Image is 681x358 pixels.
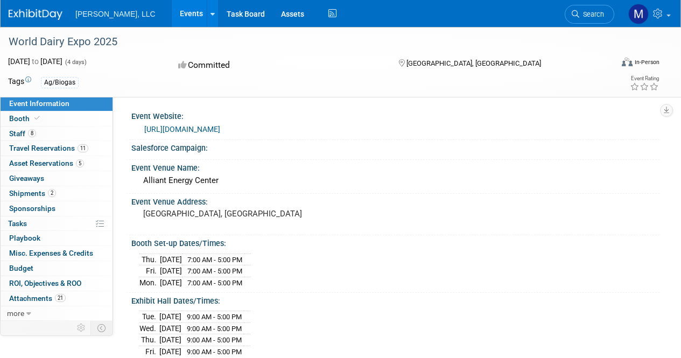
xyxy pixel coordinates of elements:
span: Travel Reservations [9,144,88,152]
a: Search [565,5,614,24]
span: to [30,57,40,66]
a: Budget [1,261,113,276]
span: Playbook [9,234,40,242]
td: [DATE] [160,254,182,265]
td: [DATE] [159,322,181,334]
td: Tags [8,76,31,88]
a: Shipments2 [1,186,113,201]
i: Booth reservation complete [34,115,40,121]
div: Exhibit Hall Dates/Times: [131,293,659,306]
a: Travel Reservations11 [1,141,113,156]
td: Thu. [139,254,160,265]
a: Misc. Expenses & Credits [1,246,113,261]
div: Event Format [564,56,659,72]
td: Tue. [139,311,159,323]
span: Sponsorships [9,204,55,213]
a: [URL][DOMAIN_NAME] [144,125,220,134]
span: 7:00 AM - 5:00 PM [187,279,242,287]
div: Ag/Biogas [41,77,79,88]
div: Committed [175,56,381,75]
img: Mitchell Brown [628,4,649,24]
span: Tasks [8,219,27,228]
span: [DATE] [DATE] [8,57,62,66]
span: Booth [9,114,42,123]
span: Staff [9,129,36,138]
span: 11 [78,144,88,152]
td: Personalize Event Tab Strip [72,321,91,335]
a: more [1,306,113,321]
span: 21 [55,294,66,302]
td: Mon. [139,277,160,288]
img: ExhibitDay [9,9,62,20]
a: Booth [1,111,113,126]
td: [DATE] [159,346,181,357]
a: Attachments21 [1,291,113,306]
td: [DATE] [159,311,181,323]
a: Playbook [1,231,113,245]
span: 7:00 AM - 5:00 PM [187,267,242,275]
span: 9:00 AM - 5:00 PM [187,325,242,333]
span: 9:00 AM - 5:00 PM [187,336,242,344]
td: [DATE] [160,277,182,288]
span: 9:00 AM - 5:00 PM [187,313,242,321]
div: Event Venue Address: [131,194,659,207]
td: Toggle Event Tabs [91,321,113,335]
span: Asset Reservations [9,159,84,167]
td: [DATE] [160,265,182,277]
span: more [7,309,24,318]
span: 5 [76,159,84,167]
div: Salesforce Campaign: [131,140,659,153]
a: ROI, Objectives & ROO [1,276,113,291]
span: 2 [48,189,56,197]
span: 9:00 AM - 5:00 PM [187,348,242,356]
div: Event Rating [630,76,659,81]
pre: [GEOGRAPHIC_DATA], [GEOGRAPHIC_DATA] [143,209,340,219]
span: Budget [9,264,33,272]
div: Booth Set-up Dates/Times: [131,235,659,249]
span: Giveaways [9,174,44,182]
div: In-Person [634,58,659,66]
span: [GEOGRAPHIC_DATA], [GEOGRAPHIC_DATA] [406,59,541,67]
div: Alliant Energy Center [139,172,651,189]
span: Event Information [9,99,69,108]
a: Sponsorships [1,201,113,216]
span: 8 [28,129,36,137]
span: 7:00 AM - 5:00 PM [187,256,242,264]
td: Fri. [139,346,159,357]
span: Attachments [9,294,66,303]
span: Misc. Expenses & Credits [9,249,93,257]
td: Thu. [139,334,159,346]
div: Event Venue Name: [131,160,659,173]
img: Format-Inperson.png [622,58,633,66]
span: Search [579,10,604,18]
span: [PERSON_NAME], LLC [75,10,156,18]
a: Event Information [1,96,113,111]
a: Giveaways [1,171,113,186]
td: [DATE] [159,334,181,346]
a: Tasks [1,216,113,231]
a: Staff8 [1,127,113,141]
div: World Dairy Expo 2025 [5,32,604,52]
td: Fri. [139,265,160,277]
a: Asset Reservations5 [1,156,113,171]
span: (4 days) [64,59,87,66]
div: Event Website: [131,108,659,122]
span: ROI, Objectives & ROO [9,279,81,287]
span: Shipments [9,189,56,198]
td: Wed. [139,322,159,334]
